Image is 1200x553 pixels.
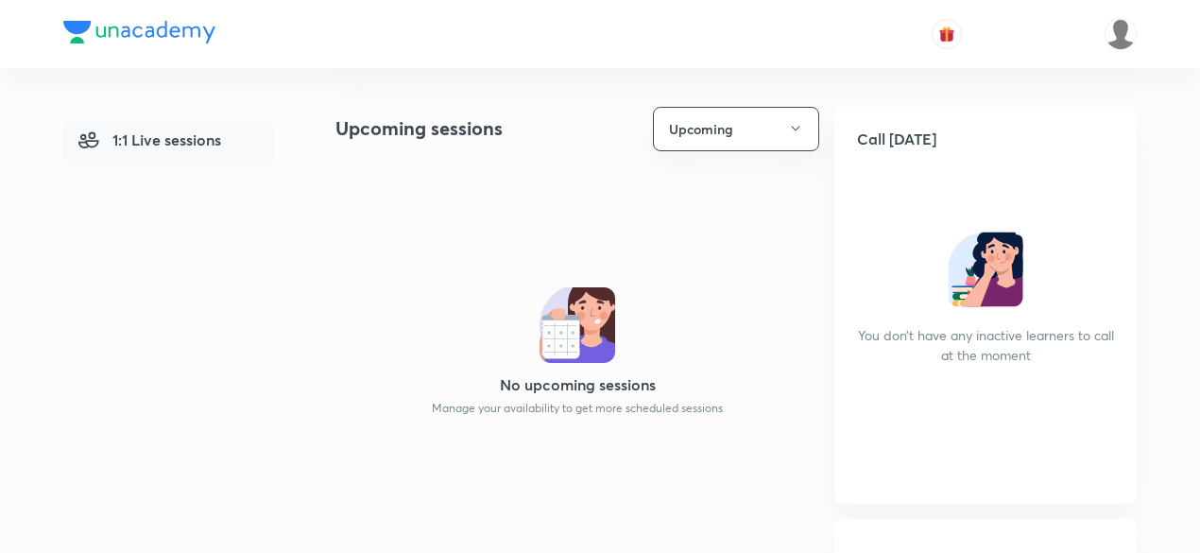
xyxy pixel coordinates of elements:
[335,373,819,396] h5: No upcoming sessions
[948,232,1023,307] img: no inactive learner
[335,400,819,417] p: Manage your availability to get more scheduled sessions
[653,107,819,151] button: Upcoming
[1105,18,1137,50] img: Shefali Garg
[63,21,215,43] img: Company Logo
[857,325,1114,365] h6: You don’t have any inactive learners to call at the moment
[938,26,955,43] img: avatar
[932,19,962,49] button: avatar
[78,129,221,151] span: 1:1 Live sessions
[540,287,615,363] img: no sessions
[834,107,1137,171] h5: Call [DATE]
[1032,479,1179,532] iframe: Help widget launcher
[63,121,275,164] a: 1:1 Live sessions
[63,21,215,48] a: Company Logo
[335,114,503,143] h4: Upcoming sessions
